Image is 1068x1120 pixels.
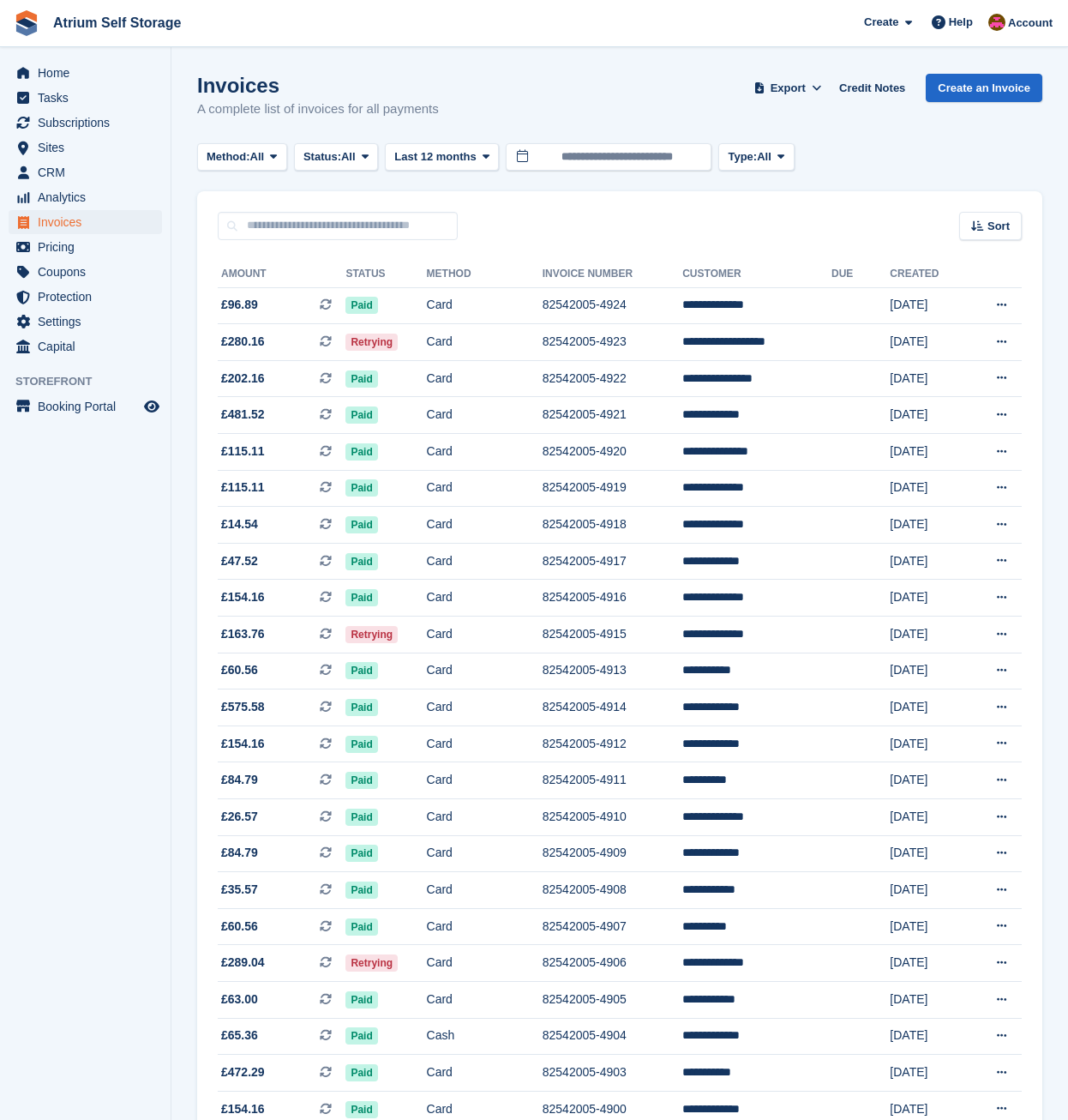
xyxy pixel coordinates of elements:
[38,394,141,418] span: Booking Portal
[221,808,258,826] span: £26.57
[9,235,162,259] a: menu
[543,835,682,872] td: 82542005-4909
[543,762,682,799] td: 82542005-4911
[427,908,543,945] td: Card
[427,360,543,397] td: Card
[345,699,377,716] span: Paid
[750,74,825,102] button: Export
[427,324,543,361] td: Card
[38,61,141,85] span: Home
[543,1018,682,1055] td: 82542005-4904
[427,835,543,872] td: Card
[890,434,966,471] td: [DATE]
[218,261,345,288] th: Amount
[221,443,265,461] span: £115.11
[345,297,377,314] span: Paid
[427,1018,543,1055] td: Cash
[221,333,265,351] span: £280.16
[221,844,258,862] span: £84.79
[345,1027,377,1045] span: Paid
[221,735,265,753] span: £154.16
[427,1055,543,1092] td: Card
[38,210,141,234] span: Invoices
[427,617,543,653] td: Card
[427,689,543,726] td: Card
[718,143,794,172] button: Type: All
[543,470,682,507] td: 82542005-4919
[38,160,141,184] span: CRM
[345,882,377,899] span: Paid
[890,872,966,909] td: [DATE]
[427,507,543,544] td: Card
[832,74,912,102] a: Credit Notes
[345,589,377,606] span: Paid
[38,185,141,209] span: Analytics
[46,9,188,37] a: Atrium Self Storage
[890,507,966,544] td: [DATE]
[890,617,966,653] td: [DATE]
[221,588,265,606] span: £154.16
[831,261,890,288] th: Due
[543,360,682,397] td: 82542005-4922
[221,370,265,388] span: £202.16
[543,799,682,836] td: 82542005-4910
[345,991,377,1009] span: Paid
[250,148,265,166] span: All
[890,762,966,799] td: [DATE]
[926,74,1042,102] a: Create an Invoice
[345,1064,377,1081] span: Paid
[221,1027,258,1045] span: £65.36
[9,394,162,418] a: menu
[345,443,377,461] span: Paid
[221,661,258,679] span: £60.56
[345,261,426,288] th: Status
[9,86,162,110] a: menu
[890,261,966,288] th: Created
[543,397,682,434] td: 82542005-4921
[757,148,771,166] span: All
[543,617,682,653] td: 82542005-4915
[221,479,265,497] span: £115.11
[345,954,398,972] span: Retrying
[197,143,287,172] button: Method: All
[221,1063,265,1081] span: £472.29
[543,726,682,762] td: 82542005-4912
[38,285,141,309] span: Protection
[427,261,543,288] th: Method
[207,148,250,166] span: Method:
[345,516,377,533] span: Paid
[345,662,377,679] span: Paid
[341,148,356,166] span: All
[771,80,806,97] span: Export
[427,653,543,689] td: Card
[38,334,141,358] span: Capital
[949,14,973,31] span: Help
[38,235,141,259] span: Pricing
[345,918,377,936] span: Paid
[543,653,682,689] td: 82542005-4913
[38,260,141,284] span: Coupons
[345,1101,377,1118] span: Paid
[682,261,831,288] th: Customer
[9,111,162,135] a: menu
[890,908,966,945] td: [DATE]
[890,1018,966,1055] td: [DATE]
[890,470,966,507] td: [DATE]
[427,872,543,909] td: Card
[543,580,682,617] td: 82542005-4916
[385,143,499,172] button: Last 12 months
[427,762,543,799] td: Card
[9,135,162,160] a: menu
[9,185,162,209] a: menu
[221,515,258,533] span: £14.54
[394,148,476,166] span: Last 12 months
[221,1100,265,1118] span: £154.16
[987,218,1010,235] span: Sort
[543,324,682,361] td: 82542005-4923
[345,406,377,424] span: Paid
[543,261,682,288] th: Invoice Number
[345,809,377,826] span: Paid
[890,945,966,982] td: [DATE]
[294,143,378,172] button: Status: All
[988,14,1005,31] img: Mark Rhodes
